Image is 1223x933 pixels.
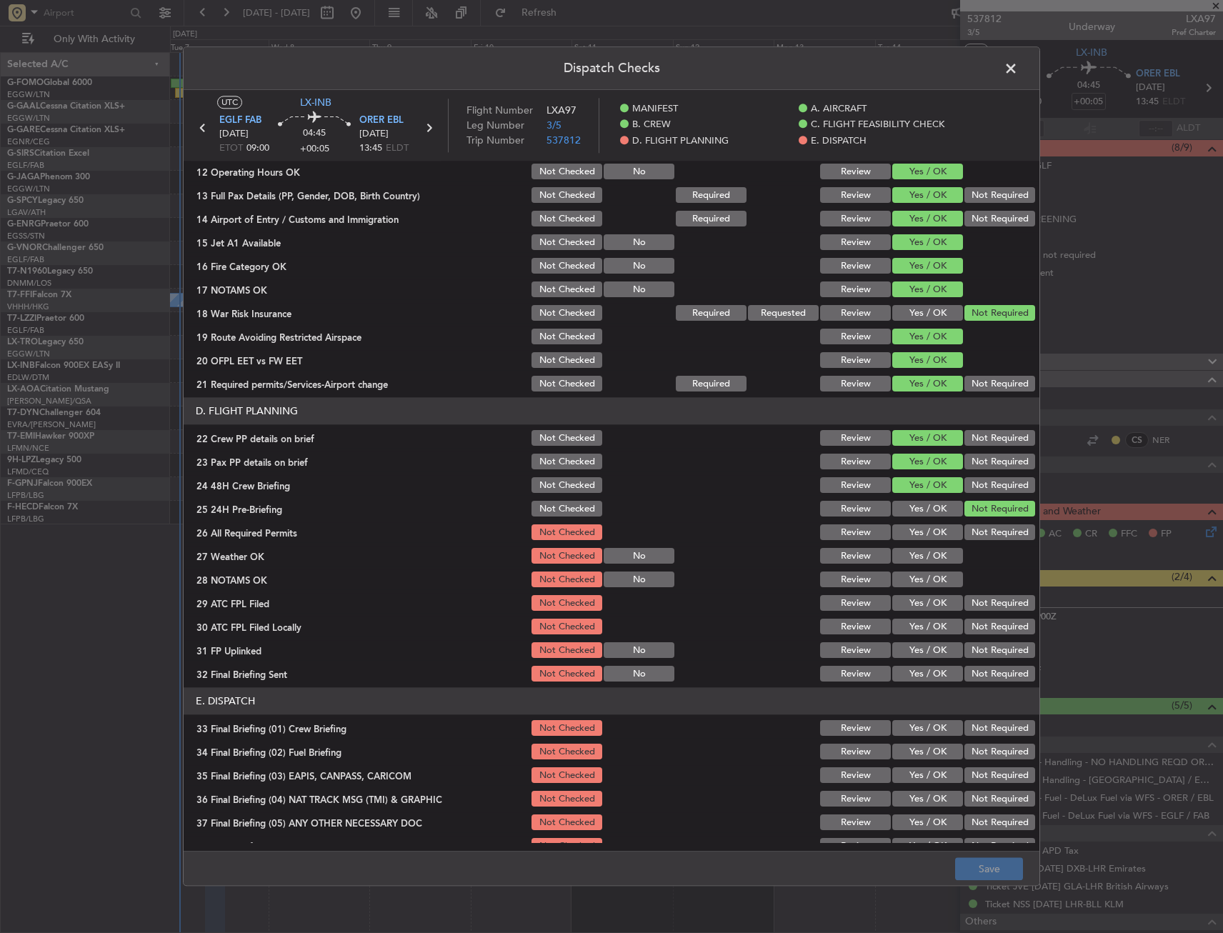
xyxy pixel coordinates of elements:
[964,525,1035,541] button: Not Required
[892,619,963,635] button: Yes / OK
[964,619,1035,635] button: Not Required
[892,792,963,807] button: Yes / OK
[964,721,1035,737] button: Not Required
[892,454,963,470] button: Yes / OK
[892,744,963,760] button: Yes / OK
[964,768,1035,784] button: Not Required
[964,667,1035,682] button: Not Required
[892,376,963,392] button: Yes / OK
[964,815,1035,831] button: Not Required
[892,329,963,345] button: Yes / OK
[892,431,963,446] button: Yes / OK
[892,188,963,204] button: Yes / OK
[964,839,1035,854] button: Not Required
[964,596,1035,612] button: Not Required
[184,47,1039,90] header: Dispatch Checks
[964,306,1035,321] button: Not Required
[964,478,1035,494] button: Not Required
[892,721,963,737] button: Yes / OK
[892,259,963,274] button: Yes / OK
[892,572,963,588] button: Yes / OK
[892,164,963,180] button: Yes / OK
[964,744,1035,760] button: Not Required
[892,478,963,494] button: Yes / OK
[964,792,1035,807] button: Not Required
[964,454,1035,470] button: Not Required
[892,667,963,682] button: Yes / OK
[964,643,1035,659] button: Not Required
[892,549,963,564] button: Yes / OK
[964,502,1035,517] button: Not Required
[892,768,963,784] button: Yes / OK
[892,839,963,854] button: Yes / OK
[892,235,963,251] button: Yes / OK
[964,211,1035,227] button: Not Required
[964,188,1035,204] button: Not Required
[964,431,1035,446] button: Not Required
[892,502,963,517] button: Yes / OK
[892,306,963,321] button: Yes / OK
[892,211,963,227] button: Yes / OK
[892,815,963,831] button: Yes / OK
[892,353,963,369] button: Yes / OK
[892,643,963,659] button: Yes / OK
[964,376,1035,392] button: Not Required
[892,525,963,541] button: Yes / OK
[892,596,963,612] button: Yes / OK
[892,282,963,298] button: Yes / OK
